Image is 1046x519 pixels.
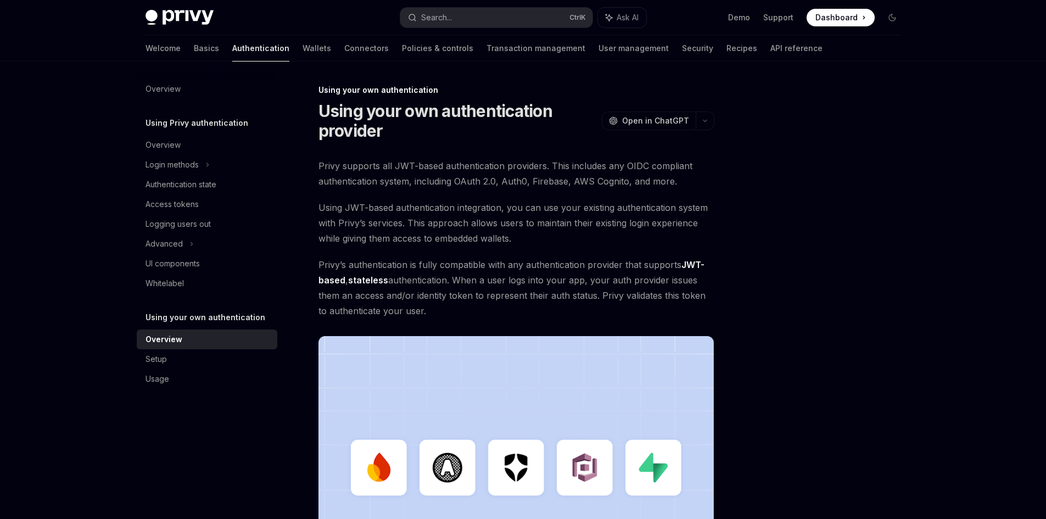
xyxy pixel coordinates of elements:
button: Ask AI [598,8,646,27]
div: Whitelabel [146,277,184,290]
a: Support [763,12,793,23]
a: Wallets [303,35,331,62]
a: Basics [194,35,219,62]
h5: Using Privy authentication [146,116,248,130]
a: Access tokens [137,194,277,214]
div: UI components [146,257,200,270]
a: Transaction management [486,35,585,62]
a: Demo [728,12,750,23]
div: Authentication state [146,178,216,191]
a: Whitelabel [137,274,277,293]
div: Access tokens [146,198,199,211]
a: Dashboard [807,9,875,26]
div: Usage [146,372,169,386]
a: Recipes [726,35,757,62]
div: Login methods [146,158,199,171]
div: Search... [421,11,452,24]
a: Authentication [232,35,289,62]
button: Toggle dark mode [883,9,901,26]
a: User management [598,35,669,62]
a: Overview [137,79,277,99]
a: Welcome [146,35,181,62]
div: Advanced [146,237,183,250]
span: Ask AI [617,12,639,23]
div: Overview [146,138,181,152]
a: Authentication state [137,175,277,194]
a: Logging users out [137,214,277,234]
span: Dashboard [815,12,858,23]
a: Overview [137,135,277,155]
div: Using your own authentication [318,85,714,96]
div: Setup [146,353,167,366]
div: Overview [146,333,182,346]
button: Open in ChatGPT [602,111,696,130]
span: Open in ChatGPT [622,115,689,126]
span: Ctrl K [569,13,586,22]
img: dark logo [146,10,214,25]
a: Security [682,35,713,62]
a: Connectors [344,35,389,62]
a: stateless [348,275,388,286]
button: Search...CtrlK [400,8,592,27]
span: Privy supports all JWT-based authentication providers. This includes any OIDC compliant authentic... [318,158,714,189]
h5: Using your own authentication [146,311,265,324]
a: Policies & controls [402,35,473,62]
div: Overview [146,82,181,96]
span: Using JWT-based authentication integration, you can use your existing authentication system with ... [318,200,714,246]
h1: Using your own authentication provider [318,101,597,141]
div: Logging users out [146,217,211,231]
a: API reference [770,35,823,62]
a: UI components [137,254,277,274]
a: Usage [137,369,277,389]
a: Setup [137,349,277,369]
a: Overview [137,330,277,349]
span: Privy’s authentication is fully compatible with any authentication provider that supports , authe... [318,257,714,319]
